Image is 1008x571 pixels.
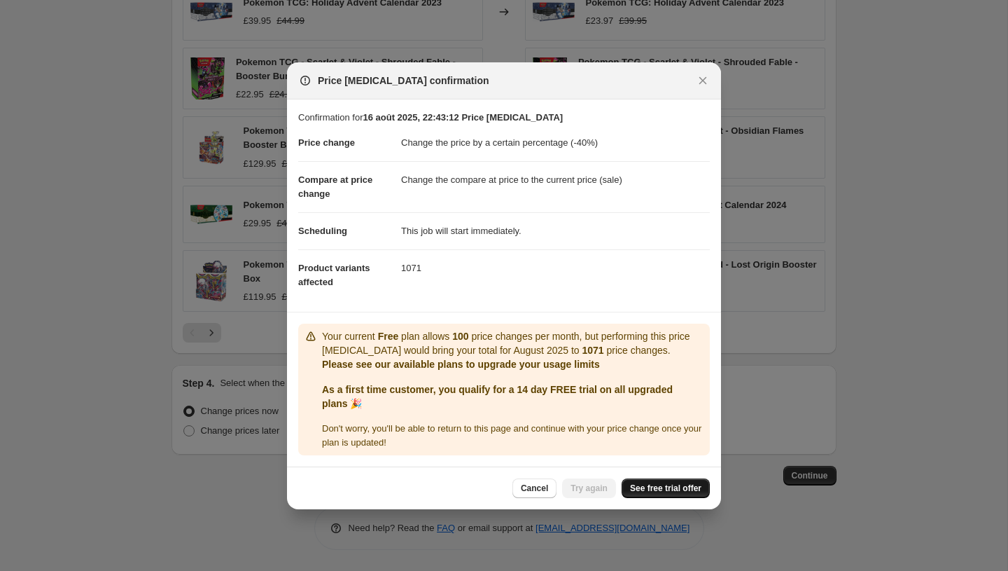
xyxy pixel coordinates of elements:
[322,329,704,357] p: Your current plan allows price changes per month, but performing this price [MEDICAL_DATA] would ...
[298,226,347,236] span: Scheduling
[401,125,710,161] dd: Change the price by a certain percentage (-40%)
[401,212,710,249] dd: This job will start immediately.
[363,112,563,123] b: 16 août 2025, 22:43:12 Price [MEDICAL_DATA]
[298,111,710,125] p: Confirmation for
[521,483,548,494] span: Cancel
[298,263,370,287] span: Product variants affected
[512,479,556,498] button: Cancel
[401,249,710,287] dd: 1071
[622,479,710,498] a: See free trial offer
[298,137,355,148] span: Price change
[582,345,604,356] b: 1071
[693,71,713,90] button: Close
[298,174,372,199] span: Compare at price change
[401,161,710,198] dd: Change the compare at price to the current price (sale)
[322,423,701,448] span: Don ' t worry, you ' ll be able to return to this page and continue with your price change once y...
[378,331,399,342] b: Free
[452,331,468,342] b: 100
[322,357,704,371] p: Please see our available plans to upgrade your usage limits
[322,384,673,409] b: As a first time customer, you qualify for a 14 day FREE trial on all upgraded plans 🎉
[318,74,489,88] span: Price [MEDICAL_DATA] confirmation
[630,483,701,494] span: See free trial offer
